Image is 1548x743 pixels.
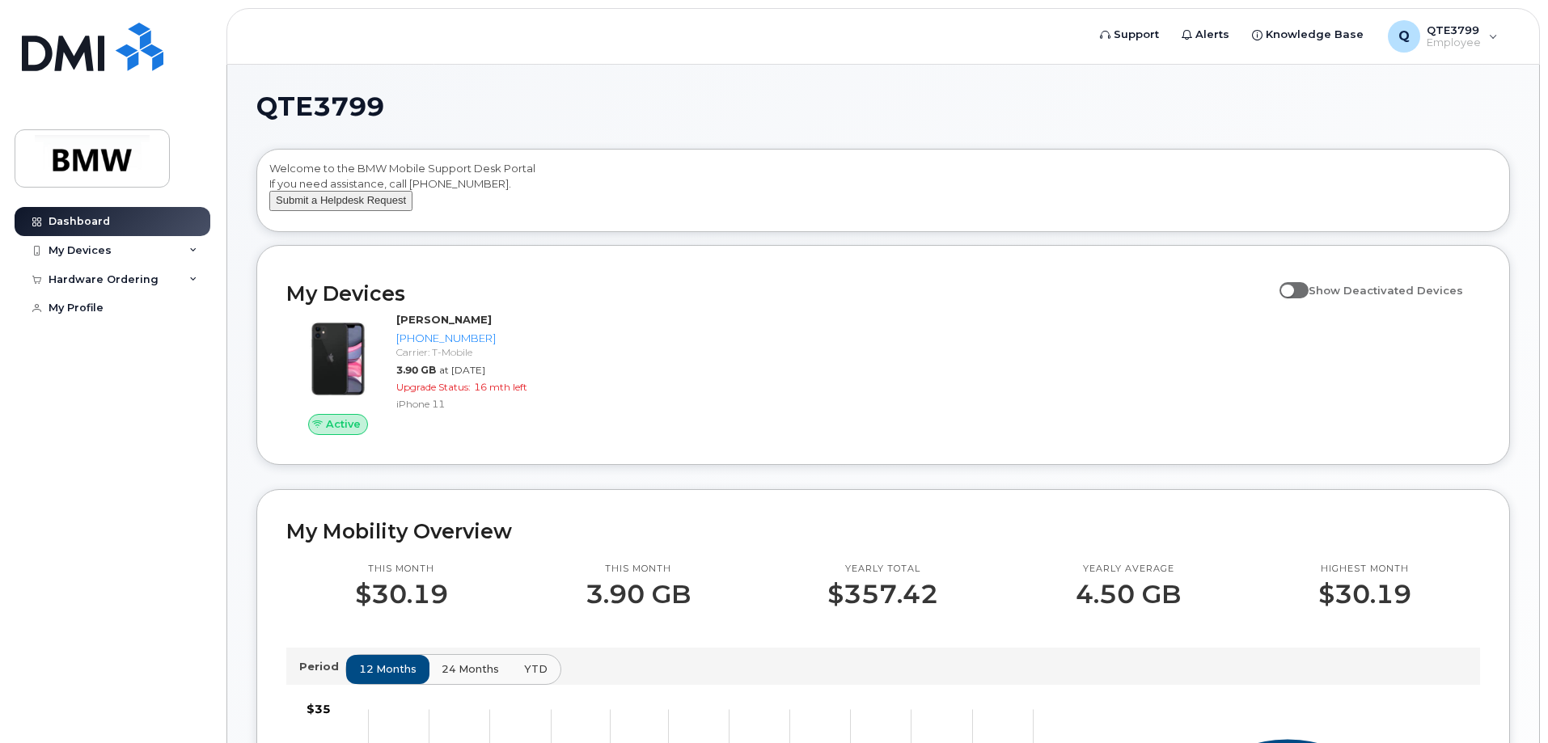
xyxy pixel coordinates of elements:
div: Carrier: T-Mobile [396,345,564,359]
tspan: $35 [307,702,331,716]
p: Yearly total [827,563,938,576]
span: 3.90 GB [396,364,436,376]
button: Submit a Helpdesk Request [269,191,412,211]
p: 4.50 GB [1076,580,1181,609]
div: iPhone 11 [396,397,564,411]
p: This month [355,563,448,576]
span: YTD [524,661,548,677]
div: [PHONE_NUMBER] [396,331,564,346]
span: 16 mth left [474,381,527,393]
iframe: Messenger Launcher [1478,673,1536,731]
h2: My Mobility Overview [286,519,1480,543]
strong: [PERSON_NAME] [396,313,492,326]
h2: My Devices [286,281,1271,306]
p: $30.19 [1318,580,1411,609]
img: iPhone_11.jpg [299,320,377,398]
p: Yearly average [1076,563,1181,576]
span: QTE3799 [256,95,384,119]
p: $30.19 [355,580,448,609]
p: $357.42 [827,580,938,609]
span: at [DATE] [439,364,485,376]
span: Active [326,416,361,432]
p: Period [299,659,345,674]
div: Welcome to the BMW Mobile Support Desk Portal If you need assistance, call [PHONE_NUMBER]. [269,161,1497,226]
p: Highest month [1318,563,1411,576]
input: Show Deactivated Devices [1279,275,1292,288]
span: Upgrade Status: [396,381,471,393]
p: 3.90 GB [586,580,691,609]
a: Submit a Helpdesk Request [269,193,412,206]
p: This month [586,563,691,576]
a: Active[PERSON_NAME][PHONE_NUMBER]Carrier: T-Mobile3.90 GBat [DATE]Upgrade Status:16 mth leftiPhon... [286,312,570,435]
span: 24 months [442,661,499,677]
span: Show Deactivated Devices [1309,284,1463,297]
